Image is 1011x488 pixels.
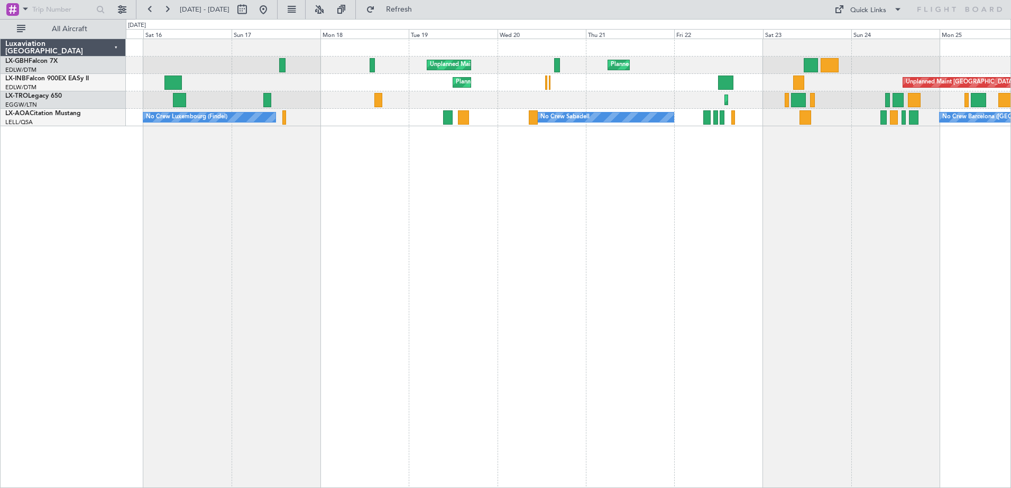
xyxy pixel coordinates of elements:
[146,109,227,125] div: No Crew Luxembourg (Findel)
[27,25,112,33] span: All Aircraft
[851,29,940,39] div: Sun 24
[409,29,497,39] div: Tue 19
[5,118,33,126] a: LELL/QSA
[5,110,81,117] a: LX-AOACitation Mustang
[498,29,586,39] div: Wed 20
[12,21,115,37] button: All Aircraft
[5,93,62,99] a: LX-TROLegacy 650
[611,57,729,73] div: Planned Maint Nice ([GEOGRAPHIC_DATA])
[540,109,590,125] div: No Crew Sabadell
[232,29,320,39] div: Sun 17
[5,76,26,82] span: LX-INB
[5,66,36,74] a: EDLW/DTM
[180,5,229,14] span: [DATE] - [DATE]
[674,29,762,39] div: Fri 22
[829,1,907,18] button: Quick Links
[5,101,37,109] a: EGGW/LTN
[143,29,232,39] div: Sat 16
[5,58,29,64] span: LX-GBH
[377,6,421,13] span: Refresh
[5,58,58,64] a: LX-GBHFalcon 7X
[320,29,409,39] div: Mon 18
[361,1,425,18] button: Refresh
[430,57,604,73] div: Unplanned Maint [GEOGRAPHIC_DATA] ([GEOGRAPHIC_DATA])
[32,2,93,17] input: Trip Number
[850,5,886,16] div: Quick Links
[5,93,28,99] span: LX-TRO
[586,29,674,39] div: Thu 21
[763,29,851,39] div: Sat 23
[5,110,30,117] span: LX-AOA
[456,74,543,90] div: Planned Maint Geneva (Cointrin)
[5,76,89,82] a: LX-INBFalcon 900EX EASy II
[5,83,36,91] a: EDLW/DTM
[128,21,146,30] div: [DATE]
